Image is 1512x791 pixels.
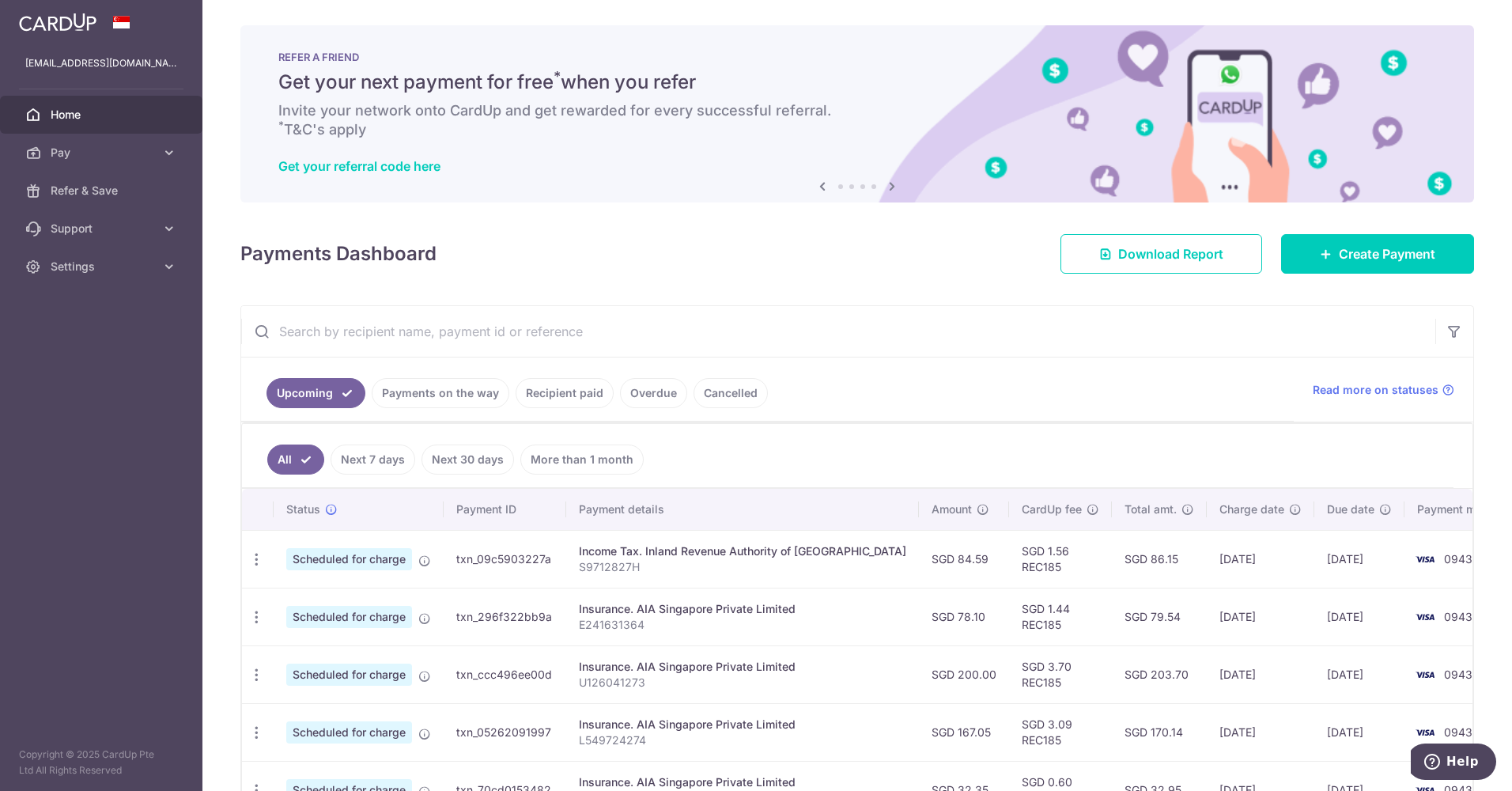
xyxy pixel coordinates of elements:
a: Cancelled [694,378,768,408]
p: REFER A FRIEND [278,51,1436,63]
td: [DATE] [1314,703,1404,761]
span: Download Report [1118,244,1223,263]
td: SGD 84.59 [919,530,1009,588]
span: 0943 [1444,610,1472,623]
span: Scheduled for charge [286,664,412,686]
td: SGD 203.70 [1112,645,1207,703]
span: 0943 [1444,668,1472,681]
iframe: Opens a widget where you can find more information [1411,744,1496,783]
td: SGD 1.56 REC185 [1009,530,1112,588]
td: [DATE] [1314,530,1404,588]
td: SGD 167.05 [919,703,1009,761]
td: SGD 170.14 [1112,703,1207,761]
span: Scheduled for charge [286,721,412,744]
td: SGD 86.15 [1112,530,1207,588]
p: S9712827H [579,559,906,575]
td: SGD 200.00 [919,645,1009,703]
span: Settings [51,259,155,274]
td: [DATE] [1207,703,1314,761]
img: Bank Card [1409,550,1441,569]
h6: Invite your network onto CardUp and get rewarded for every successful referral. T&C's apply [278,101,1436,139]
span: Read more on statuses [1313,382,1438,398]
a: Payments on the way [372,378,509,408]
h5: Get your next payment for free when you refer [278,70,1436,95]
td: txn_05262091997 [444,703,566,761]
div: Insurance. AIA Singapore Private Limited [579,659,906,675]
a: All [267,445,324,475]
span: 0943 [1444,552,1472,566]
a: Upcoming [266,378,365,408]
p: U126041273 [579,675,906,691]
a: Get your referral code here [278,158,440,174]
td: txn_296f322bb9a [444,588,566,645]
img: Bank Card [1409,607,1441,626]
td: SGD 79.54 [1112,588,1207,645]
td: SGD 1.44 REC185 [1009,588,1112,645]
td: [DATE] [1207,588,1314,645]
td: [DATE] [1314,645,1404,703]
a: Read more on statuses [1313,382,1454,398]
span: Charge date [1219,501,1284,517]
td: [DATE] [1207,645,1314,703]
span: Amount [932,501,972,517]
span: Refer & Save [51,183,155,199]
a: More than 1 month [520,445,644,475]
span: CardUp fee [1022,501,1082,517]
div: Insurance. AIA Singapore Private Limited [579,601,906,617]
span: Due date [1327,501,1374,517]
img: CardUp [19,13,96,32]
img: Bank Card [1409,665,1441,684]
th: Payment details [566,489,919,530]
span: Support [51,221,155,237]
h4: Payments Dashboard [240,240,437,268]
td: [DATE] [1314,588,1404,645]
td: SGD 3.09 REC185 [1009,703,1112,761]
a: Recipient paid [516,378,614,408]
th: Payment ID [444,489,566,530]
p: E241631364 [579,617,906,633]
span: Total amt. [1125,501,1177,517]
span: Status [286,501,320,517]
img: Bank Card [1409,723,1441,742]
span: Scheduled for charge [286,606,412,628]
td: [DATE] [1207,530,1314,588]
span: Pay [51,145,155,161]
div: Insurance. AIA Singapore Private Limited [579,774,906,790]
td: txn_ccc496ee00d [444,645,566,703]
img: RAF banner [240,25,1474,202]
p: L549724274 [579,732,906,748]
p: [EMAIL_ADDRESS][DOMAIN_NAME] [25,55,177,71]
a: Create Payment [1281,234,1474,274]
div: Income Tax. Inland Revenue Authority of [GEOGRAPHIC_DATA] [579,543,906,559]
a: Next 30 days [421,445,514,475]
span: 0943 [1444,725,1472,739]
span: Home [51,107,155,123]
td: SGD 78.10 [919,588,1009,645]
td: txn_09c5903227a [444,530,566,588]
input: Search by recipient name, payment id or reference [241,306,1435,357]
a: Download Report [1060,234,1262,274]
td: SGD 3.70 REC185 [1009,645,1112,703]
span: Scheduled for charge [286,548,412,570]
a: Overdue [620,378,687,408]
span: Create Payment [1339,244,1435,263]
a: Next 7 days [331,445,415,475]
div: Insurance. AIA Singapore Private Limited [579,717,906,732]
